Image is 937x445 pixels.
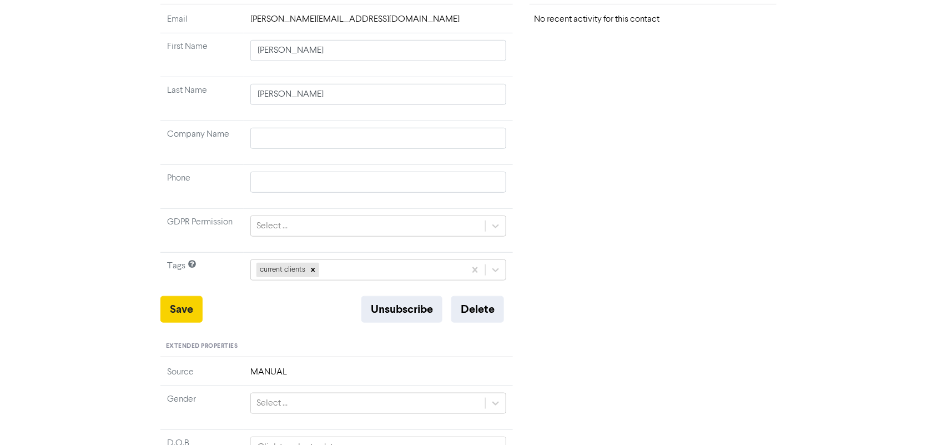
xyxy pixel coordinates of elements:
td: First Name [160,33,244,77]
td: Source [160,366,244,386]
div: Select ... [256,397,288,410]
button: Unsubscribe [361,296,442,323]
button: Save [160,296,203,323]
td: [PERSON_NAME][EMAIL_ADDRESS][DOMAIN_NAME] [244,13,513,33]
td: Tags [160,253,244,297]
td: Last Name [160,77,244,121]
td: Phone [160,165,244,209]
td: Gender [160,386,244,429]
div: Extended Properties [160,336,513,357]
div: Select ... [256,219,288,233]
button: Delete [451,296,504,323]
td: GDPR Permission [160,209,244,253]
td: Company Name [160,121,244,165]
div: No recent activity for this contact [534,13,772,26]
td: Email [160,13,244,33]
iframe: Chat Widget [881,392,937,445]
td: MANUAL [244,366,513,386]
div: current clients [256,263,307,277]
